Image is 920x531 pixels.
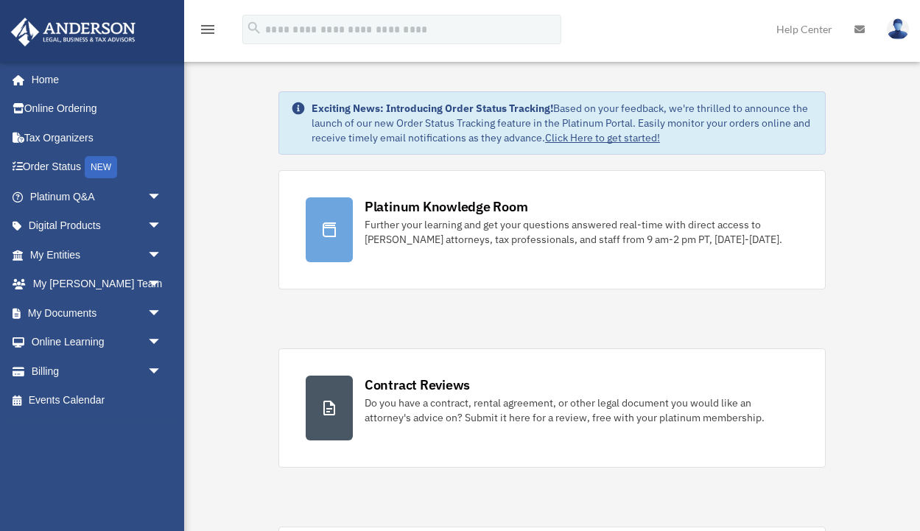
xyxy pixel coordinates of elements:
[147,211,177,242] span: arrow_drop_down
[278,170,826,289] a: Platinum Knowledge Room Further your learning and get your questions answered real-time with dire...
[545,131,660,144] a: Click Here to get started!
[10,356,184,386] a: Billingarrow_drop_down
[85,156,117,178] div: NEW
[199,26,217,38] a: menu
[10,211,184,241] a: Digital Productsarrow_drop_down
[147,270,177,300] span: arrow_drop_down
[365,217,798,247] div: Further your learning and get your questions answered real-time with direct access to [PERSON_NAM...
[199,21,217,38] i: menu
[312,101,813,145] div: Based on your feedback, we're thrilled to announce the launch of our new Order Status Tracking fe...
[10,152,184,183] a: Order StatusNEW
[147,240,177,270] span: arrow_drop_down
[147,328,177,358] span: arrow_drop_down
[147,356,177,387] span: arrow_drop_down
[365,376,470,394] div: Contract Reviews
[246,20,262,36] i: search
[10,240,184,270] a: My Entitiesarrow_drop_down
[10,65,177,94] a: Home
[312,102,553,115] strong: Exciting News: Introducing Order Status Tracking!
[887,18,909,40] img: User Pic
[10,270,184,299] a: My [PERSON_NAME] Teamarrow_drop_down
[10,94,184,124] a: Online Ordering
[147,298,177,328] span: arrow_drop_down
[10,123,184,152] a: Tax Organizers
[147,182,177,212] span: arrow_drop_down
[278,348,826,468] a: Contract Reviews Do you have a contract, rental agreement, or other legal document you would like...
[10,182,184,211] a: Platinum Q&Aarrow_drop_down
[7,18,140,46] img: Anderson Advisors Platinum Portal
[10,386,184,415] a: Events Calendar
[10,298,184,328] a: My Documentsarrow_drop_down
[10,328,184,357] a: Online Learningarrow_drop_down
[365,395,798,425] div: Do you have a contract, rental agreement, or other legal document you would like an attorney's ad...
[365,197,528,216] div: Platinum Knowledge Room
